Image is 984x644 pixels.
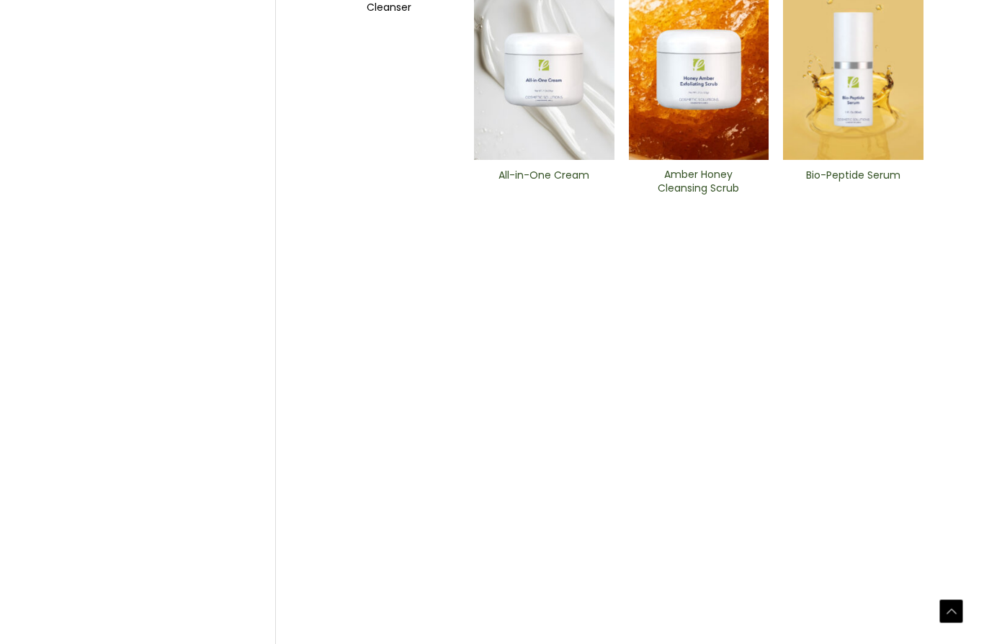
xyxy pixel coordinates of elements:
a: Bio-Peptide ​Serum [795,169,911,201]
h2: Bio-Peptide ​Serum [795,169,911,196]
a: Amber Honey Cleansing Scrub [640,168,756,200]
a: All-in-One ​Cream [486,169,602,201]
h2: Amber Honey Cleansing Scrub [640,168,756,195]
h2: All-in-One ​Cream [486,169,602,196]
